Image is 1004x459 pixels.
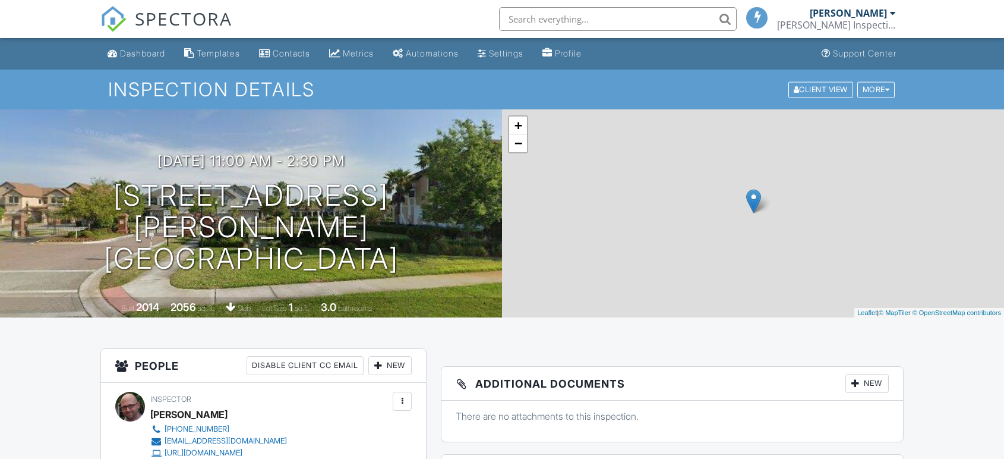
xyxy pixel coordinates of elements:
[165,425,229,434] div: [PHONE_NUMBER]
[509,134,527,152] a: Zoom out
[150,435,287,447] a: [EMAIL_ADDRESS][DOMAIN_NAME]
[473,43,528,65] a: Settings
[101,349,426,383] h3: People
[150,395,191,404] span: Inspector
[150,405,228,423] div: [PERSON_NAME]
[845,374,889,393] div: New
[555,48,582,58] div: Profile
[788,81,853,98] div: Client View
[247,356,364,375] div: Disable Client CC Email
[150,447,287,459] a: [URL][DOMAIN_NAME]
[833,48,896,58] div: Support Center
[810,7,887,19] div: [PERSON_NAME]
[120,48,165,58] div: Dashboard
[489,48,523,58] div: Settings
[103,43,170,65] a: Dashboard
[100,16,232,41] a: SPECTORA
[19,180,483,274] h1: [STREET_ADDRESS] [PERSON_NAME][GEOGRAPHIC_DATA]
[135,6,232,31] span: SPECTORA
[165,448,242,458] div: [URL][DOMAIN_NAME]
[343,48,374,58] div: Metrics
[121,304,134,313] span: Built
[406,48,459,58] div: Automations
[197,48,240,58] div: Templates
[854,308,1004,318] div: |
[179,43,245,65] a: Templates
[324,43,378,65] a: Metrics
[817,43,901,65] a: Support Center
[441,367,903,401] h3: Additional Documents
[198,304,214,313] span: sq. ft.
[509,117,527,134] a: Zoom in
[157,153,345,169] h3: [DATE] 11:00 am - 2:30 pm
[238,304,251,313] span: slab
[136,301,159,313] div: 2014
[100,6,127,32] img: The Best Home Inspection Software - Spectora
[262,304,287,313] span: Lot Size
[913,309,1001,316] a: © OpenStreetMap contributors
[338,304,372,313] span: bathrooms
[879,309,911,316] a: © MapTiler
[165,436,287,446] div: [EMAIL_ADDRESS][DOMAIN_NAME]
[857,81,895,98] div: More
[456,410,889,423] p: There are no attachments to this inspection.
[150,423,287,435] a: [PHONE_NUMBER]
[368,356,412,375] div: New
[857,309,877,316] a: Leaflet
[108,79,896,100] h1: Inspection Details
[777,19,896,31] div: Neal Inspections LLC
[388,43,463,65] a: Automations (Basic)
[295,304,310,313] span: sq.ft.
[787,84,856,93] a: Client View
[171,301,196,313] div: 2056
[321,301,336,313] div: 3.0
[273,48,310,58] div: Contacts
[499,7,737,31] input: Search everything...
[254,43,315,65] a: Contacts
[289,301,293,313] div: 1
[538,43,586,65] a: Company Profile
